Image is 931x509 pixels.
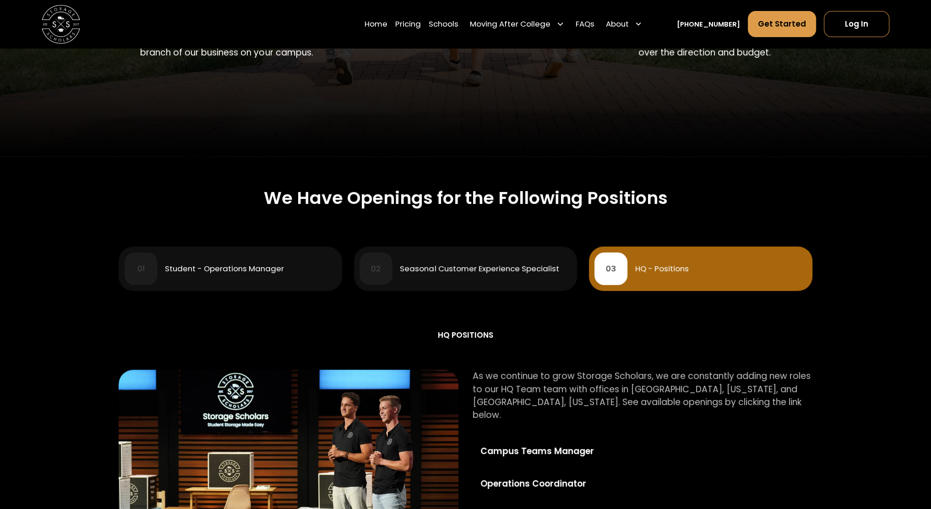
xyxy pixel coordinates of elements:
p: As we continue to grow Storage Scholars, we are constantly adding new roles to our HQ Team team w... [473,370,812,422]
div: Campus Teams Manager [480,445,619,458]
a: Campus Teams Manager [473,437,626,465]
div: HQ Positions [119,329,812,341]
a: Get Started [748,11,816,37]
div: Student - Operations Manager [165,265,284,273]
h2: We Have Openings for the Following Positions [264,187,668,208]
a: Pricing [395,11,421,38]
div: 01 [137,265,145,273]
a: Home [365,11,387,38]
div: 03 [606,265,616,273]
img: Storage Scholars main logo [42,5,80,44]
div: HQ - Positions [635,265,689,273]
div: About [606,18,629,30]
div: Moving After College [466,11,568,38]
a: Operations Coordinator [473,470,626,498]
a: Log In [824,11,889,37]
div: About [602,11,646,38]
div: Moving After College [470,18,550,30]
a: [PHONE_NUMBER] [677,19,740,29]
a: FAQs [576,11,594,38]
div: Seasonal Customer Experience Specialist [400,265,559,273]
a: Schools [429,11,458,38]
div: Operations Coordinator [480,477,619,490]
div: 02 [371,265,381,273]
